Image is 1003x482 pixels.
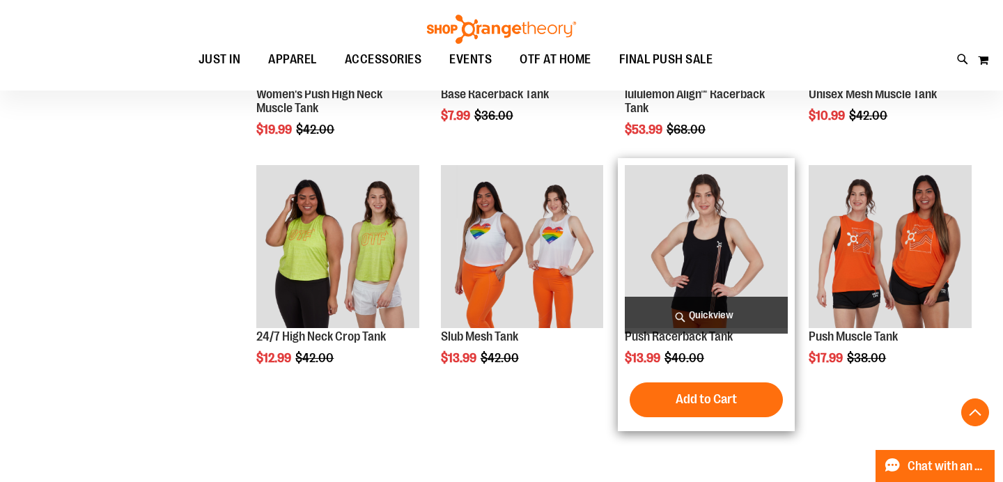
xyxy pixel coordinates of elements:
[876,450,995,482] button: Chat with an Expert
[849,109,889,123] span: $42.00
[441,351,479,365] span: $13.99
[441,109,472,123] span: $7.99
[425,15,578,44] img: Shop Orangetheory
[449,44,492,75] span: EVENTS
[676,391,737,407] span: Add to Cart
[809,329,898,343] a: Push Muscle Tank
[441,165,604,328] img: Product image for Slub Mesh Tank
[268,44,317,75] span: APPAREL
[625,165,788,328] img: Product image for Push Racerback Tank
[619,44,713,75] span: FINAL PUSH SALE
[441,329,518,343] a: Slub Mesh Tank
[618,158,795,431] div: product
[802,158,979,401] div: product
[481,351,521,365] span: $42.00
[434,158,611,401] div: product
[256,87,382,115] a: Women's Push High Neck Muscle Tank
[625,297,788,334] a: Quickview
[199,44,241,75] span: JUST IN
[256,165,419,328] img: Product image for 24/7 High Neck Crop Tank
[345,44,422,75] span: ACCESSORIES
[296,123,336,137] span: $42.00
[256,123,294,137] span: $19.99
[809,351,845,365] span: $17.99
[625,87,765,115] a: lululemon Align™ Racerback Tank
[625,165,788,330] a: Product image for Push Racerback Tank
[809,109,847,123] span: $10.99
[249,158,426,401] div: product
[809,87,937,101] a: Unisex Mesh Muscle Tank
[474,109,515,123] span: $36.00
[908,460,986,473] span: Chat with an Expert
[256,329,386,343] a: 24/7 High Neck Crop Tank
[847,351,888,365] span: $38.00
[667,123,708,137] span: $68.00
[664,351,706,365] span: $40.00
[809,165,972,328] img: Product image for Push Muscle Tank
[625,123,664,137] span: $53.99
[809,165,972,330] a: Product image for Push Muscle Tank
[256,351,293,365] span: $12.99
[630,382,783,417] button: Add to Cart
[441,87,549,101] a: Base Racerback Tank
[625,351,662,365] span: $13.99
[295,351,336,365] span: $42.00
[961,398,989,426] button: Back To Top
[625,329,733,343] a: Push Racerback Tank
[441,165,604,330] a: Product image for Slub Mesh Tank
[256,165,419,330] a: Product image for 24/7 High Neck Crop Tank
[520,44,591,75] span: OTF AT HOME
